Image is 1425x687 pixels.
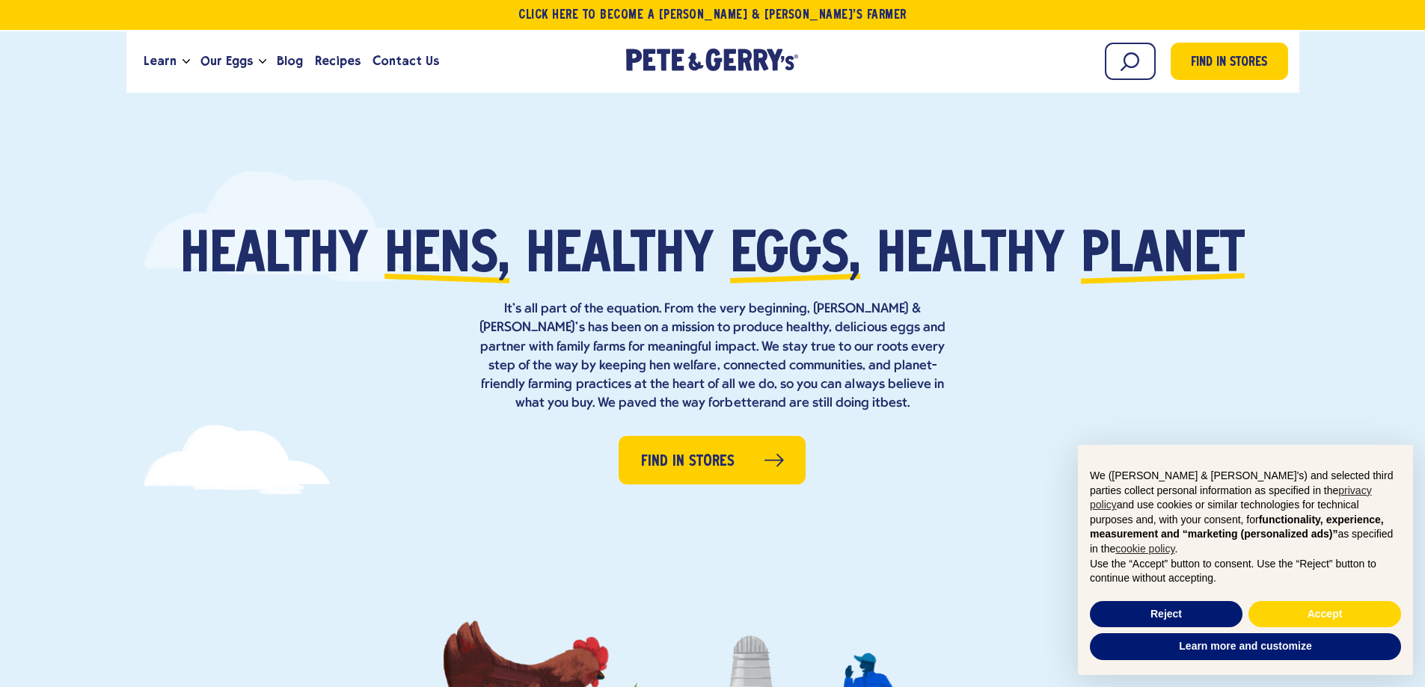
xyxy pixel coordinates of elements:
button: Open the dropdown menu for Learn [183,59,190,64]
strong: best [880,396,907,410]
input: Search [1105,43,1156,80]
span: Find in Stores [1191,53,1267,73]
span: planet [1081,229,1245,285]
a: Find in Stores [1171,43,1288,80]
span: healthy [526,229,714,285]
a: Blog [271,41,309,81]
span: hens, [384,229,509,285]
span: Healthy [180,229,368,285]
a: Contact Us [367,41,445,81]
span: eggs, [730,229,860,285]
span: healthy [877,229,1064,285]
span: Contact Us [373,52,439,70]
span: Recipes [315,52,361,70]
span: Our Eggs [200,52,253,70]
strong: better [725,396,763,410]
a: cookie policy [1115,543,1174,555]
button: Reject [1090,601,1242,628]
p: Use the “Accept” button to consent. Use the “Reject” button to continue without accepting. [1090,557,1401,586]
p: We ([PERSON_NAME] & [PERSON_NAME]'s) and selected third parties collect personal information as s... [1090,469,1401,557]
p: It’s all part of the equation. From the very beginning, [PERSON_NAME] & [PERSON_NAME]’s has been ... [474,300,952,413]
a: Find in Stores [619,436,806,484]
button: Learn more and customize [1090,633,1401,660]
span: Learn [144,52,177,70]
span: Find in Stores [641,450,735,473]
a: Our Eggs [194,41,259,81]
button: Open the dropdown menu for Our Eggs [259,59,266,64]
a: Recipes [309,41,367,81]
button: Accept [1248,601,1401,628]
span: Blog [277,52,303,70]
a: Learn [138,41,183,81]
